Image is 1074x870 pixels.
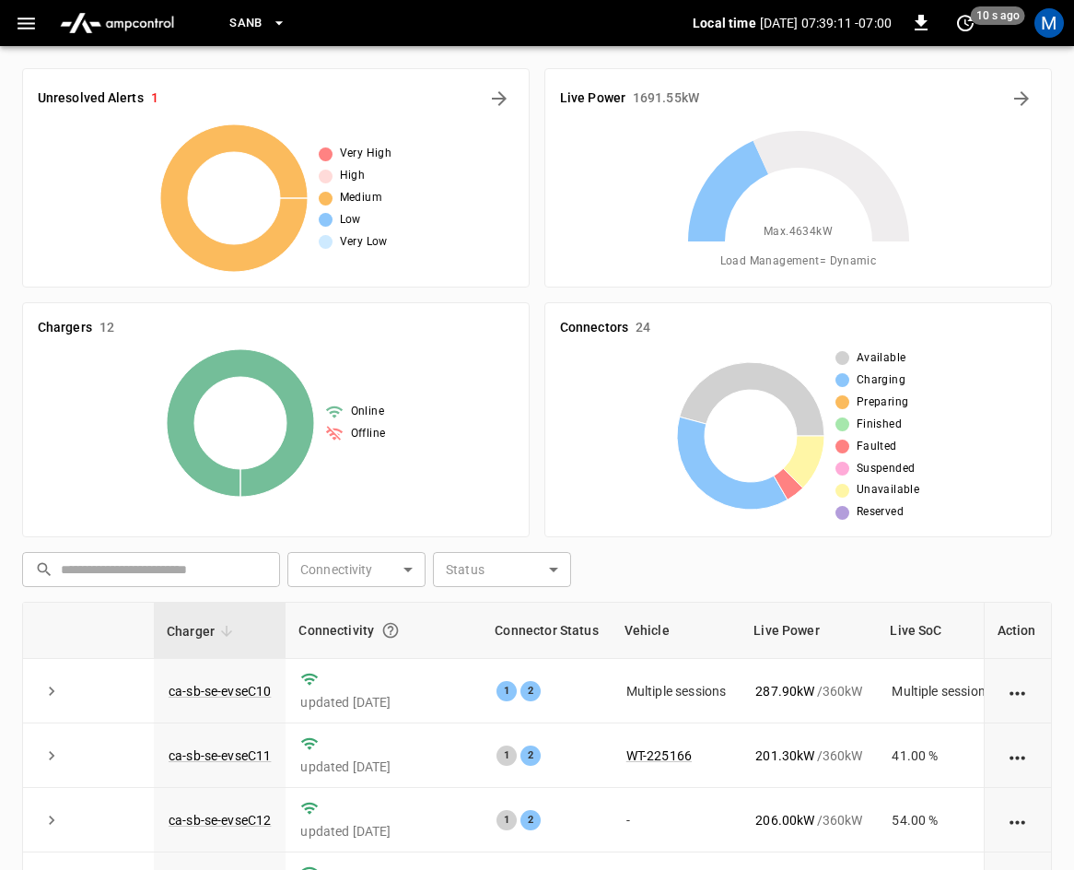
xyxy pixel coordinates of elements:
th: Vehicle [612,603,741,659]
p: Local time [693,14,756,32]
td: 41.00 % [877,723,1007,788]
span: Preparing [857,394,909,412]
span: Very High [340,145,392,163]
div: 1 [496,681,517,701]
span: Online [351,403,384,421]
button: expand row [38,677,65,705]
span: Max. 4634 kW [764,223,833,241]
p: updated [DATE] [300,758,467,776]
span: Offline [351,425,386,443]
div: action cell options [1007,811,1030,829]
button: Energy Overview [1007,84,1036,113]
div: action cell options [1007,747,1030,765]
div: Connectivity [298,614,469,647]
button: Connection between the charger and our software. [374,614,407,647]
button: expand row [38,742,65,770]
span: 10 s ago [971,6,1025,25]
div: / 360 kW [755,747,862,765]
button: All Alerts [484,84,514,113]
th: Live SoC [877,603,1007,659]
div: 2 [520,681,541,701]
span: Faulted [857,438,897,456]
div: 2 [520,810,541,830]
th: Live Power [741,603,877,659]
span: Reserved [857,503,904,522]
span: Very Low [340,233,388,252]
span: Suspended [857,460,916,478]
td: Multiple sessions [877,659,1007,723]
a: WT-225166 [626,748,692,763]
div: action cell options [1007,682,1030,700]
td: Multiple sessions [612,659,741,723]
h6: Connectors [560,318,628,338]
span: Unavailable [857,481,919,500]
img: ampcontrol.io logo [53,6,181,41]
div: / 360 kW [755,811,862,829]
p: [DATE] 07:39:11 -07:00 [760,14,892,32]
h6: 24 [636,318,650,338]
th: Action [984,603,1051,659]
h6: Live Power [560,88,625,109]
h6: 12 [99,318,114,338]
span: Available [857,349,906,368]
div: profile-icon [1034,8,1064,38]
span: Charging [857,371,905,390]
a: ca-sb-se-evseC11 [169,748,271,763]
div: 1 [496,810,517,830]
span: Low [340,211,361,229]
p: updated [DATE] [300,693,467,711]
span: Finished [857,416,902,434]
td: - [612,788,741,852]
div: / 360 kW [755,682,862,700]
span: Medium [340,189,382,207]
th: Connector Status [482,603,611,659]
p: updated [DATE] [300,822,467,841]
span: SanB [229,13,263,34]
span: Charger [167,620,239,642]
h6: 1 [151,88,158,109]
p: 287.90 kW [755,682,814,700]
td: 54.00 % [877,788,1007,852]
div: 1 [496,746,517,766]
button: expand row [38,806,65,834]
p: 201.30 kW [755,747,814,765]
a: ca-sb-se-evseC12 [169,813,271,828]
a: ca-sb-se-evseC10 [169,684,271,699]
h6: Unresolved Alerts [38,88,144,109]
button: set refresh interval [951,8,980,38]
button: SanB [222,6,294,41]
span: High [340,167,366,185]
span: Load Management = Dynamic [720,253,877,271]
h6: Chargers [38,318,92,338]
div: 2 [520,746,541,766]
p: 206.00 kW [755,811,814,829]
h6: 1691.55 kW [633,88,699,109]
